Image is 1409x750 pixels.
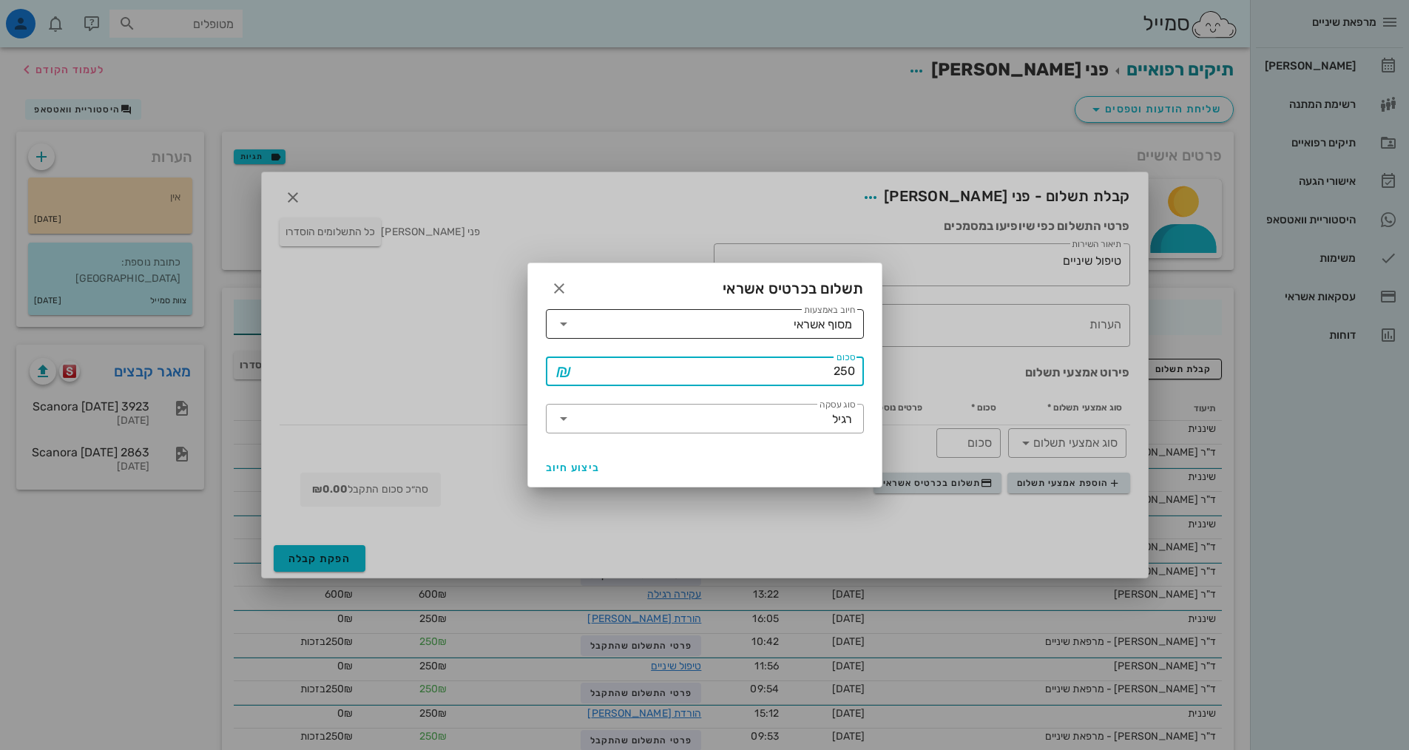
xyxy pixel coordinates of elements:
[794,318,852,331] div: מסוף אשראי
[540,454,606,481] button: ביצוע חיוב
[804,305,855,316] label: חיוב באמצעות
[556,362,571,380] i: ₪
[837,352,855,363] label: סכום
[546,309,864,339] div: חיוב באמצעותמסוף אשראי
[832,413,852,426] div: רגיל
[546,462,601,474] span: ביצוע חיוב
[546,404,864,433] div: סוג עסקהרגיל
[820,399,855,411] label: סוג עסקה
[528,263,882,309] div: תשלום בכרטיס אשראי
